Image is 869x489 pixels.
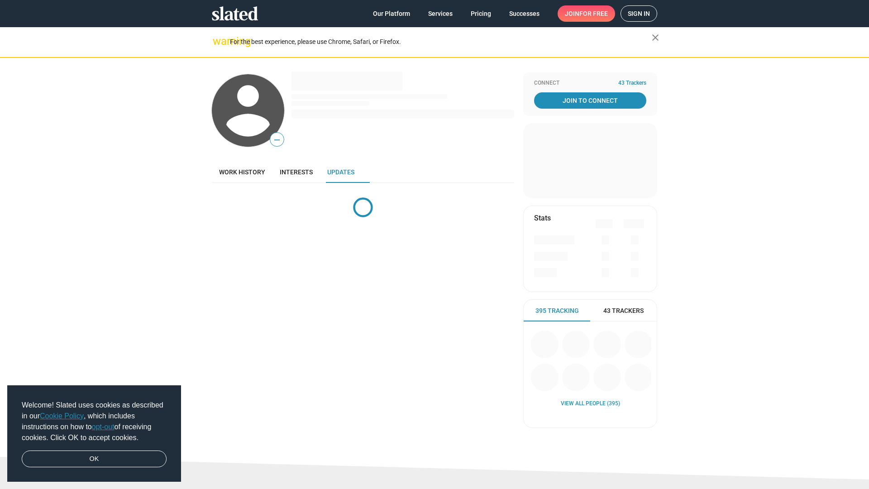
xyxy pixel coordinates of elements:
[280,168,313,176] span: Interests
[7,385,181,482] div: cookieconsent
[373,5,410,22] span: Our Platform
[565,5,608,22] span: Join
[579,5,608,22] span: for free
[471,5,491,22] span: Pricing
[22,451,167,468] a: dismiss cookie message
[212,161,272,183] a: Work history
[92,423,115,431] a: opt-out
[618,80,646,87] span: 43 Trackers
[270,134,284,146] span: —
[366,5,417,22] a: Our Platform
[650,32,661,43] mat-icon: close
[213,36,224,47] mat-icon: warning
[509,5,540,22] span: Successes
[603,307,644,315] span: 43 Trackers
[327,168,354,176] span: Updates
[535,307,579,315] span: 395 Tracking
[230,36,652,48] div: For the best experience, please use Chrome, Safari, or Firefox.
[628,6,650,21] span: Sign in
[621,5,657,22] a: Sign in
[219,168,265,176] span: Work history
[536,92,645,109] span: Join To Connect
[272,161,320,183] a: Interests
[534,80,646,87] div: Connect
[320,161,362,183] a: Updates
[40,412,84,420] a: Cookie Policy
[561,400,620,407] a: View all People (395)
[428,5,453,22] span: Services
[558,5,615,22] a: Joinfor free
[421,5,460,22] a: Services
[502,5,547,22] a: Successes
[534,213,551,223] mat-card-title: Stats
[534,92,646,109] a: Join To Connect
[22,400,167,443] span: Welcome! Slated uses cookies as described in our , which includes instructions on how to of recei...
[463,5,498,22] a: Pricing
